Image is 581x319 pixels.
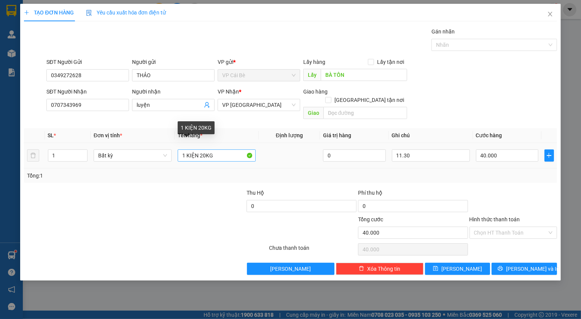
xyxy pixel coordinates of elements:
[323,149,386,162] input: 0
[27,149,39,162] button: delete
[270,265,311,273] span: [PERSON_NAME]
[46,87,129,96] div: SĐT Người Nhận
[545,152,553,159] span: plus
[506,265,559,273] span: [PERSON_NAME] và In
[303,89,328,95] span: Giao hàng
[498,266,503,272] span: printer
[441,265,482,273] span: [PERSON_NAME]
[98,150,167,161] span: Bất kỳ
[425,263,490,275] button: save[PERSON_NAME]
[358,189,468,200] div: Phí thu hộ
[336,263,423,275] button: deleteXóa Thông tin
[374,58,407,66] span: Lấy tận nơi
[323,132,351,138] span: Giá trị hàng
[132,87,215,96] div: Người nhận
[540,4,561,25] button: Close
[94,132,122,138] span: Đơn vị tính
[492,263,557,275] button: printer[PERSON_NAME] và In
[303,69,321,81] span: Lấy
[367,265,400,273] span: Xóa Thông tin
[547,11,553,17] span: close
[331,96,407,104] span: [GEOGRAPHIC_DATA] tận nơi
[46,58,129,66] div: SĐT Người Gửi
[247,263,334,275] button: [PERSON_NAME]
[276,132,303,138] span: Định lượng
[544,149,554,162] button: plus
[359,266,364,272] span: delete
[24,10,29,15] span: plus
[303,59,325,65] span: Lấy hàng
[389,128,473,143] th: Ghi chú
[24,10,73,16] span: TẠO ĐƠN HÀNG
[27,171,224,180] div: Tổng: 1
[392,149,470,162] input: Ghi Chú
[323,107,407,119] input: Dọc đường
[218,58,300,66] div: VP gửi
[222,70,296,81] span: VP Cái Bè
[86,10,166,16] span: Yêu cầu xuất hóa đơn điện tử
[358,216,383,222] span: Tổng cước
[222,99,296,111] span: VP Sài Gòn
[476,132,502,138] span: Cước hàng
[268,244,357,257] div: Chưa thanh toán
[470,216,520,222] label: Hình thức thanh toán
[204,102,210,108] span: user-add
[303,107,323,119] span: Giao
[48,132,54,138] span: SL
[218,89,239,95] span: VP Nhận
[321,69,407,81] input: Dọc đường
[433,266,438,272] span: save
[132,58,215,66] div: Người gửi
[431,29,455,35] label: Gán nhãn
[178,121,215,134] div: 1 KIỆN 20KG
[86,10,92,16] img: icon
[247,190,264,196] span: Thu Hộ
[178,149,256,162] input: VD: Bàn, Ghế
